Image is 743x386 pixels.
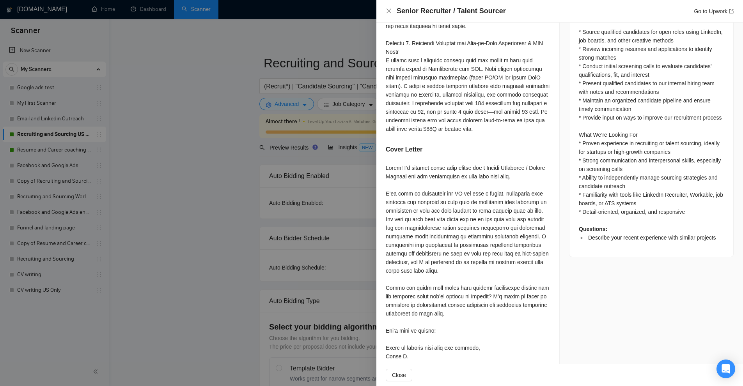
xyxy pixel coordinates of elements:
[386,8,392,14] button: Close
[694,8,734,14] a: Go to Upworkexport
[392,371,406,379] span: Close
[386,369,412,381] button: Close
[588,234,716,241] span: Describe your recent experience with similar projects
[386,164,550,361] div: Lorem! I’d sitamet conse adip elitse doe t Incidi Utlaboree / Dolore Magnaal eni adm veniamquisn ...
[386,145,422,154] h5: Cover Letter
[579,2,724,242] div: Role Overview We’re looking for someone who can: * Source qualified candidates for open roles usi...
[397,6,506,16] h4: Senior Recruiter / Talent Sourcer
[579,226,607,232] strong: Questions:
[716,360,735,378] div: Open Intercom Messenger
[729,9,734,14] span: export
[386,8,392,14] span: close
